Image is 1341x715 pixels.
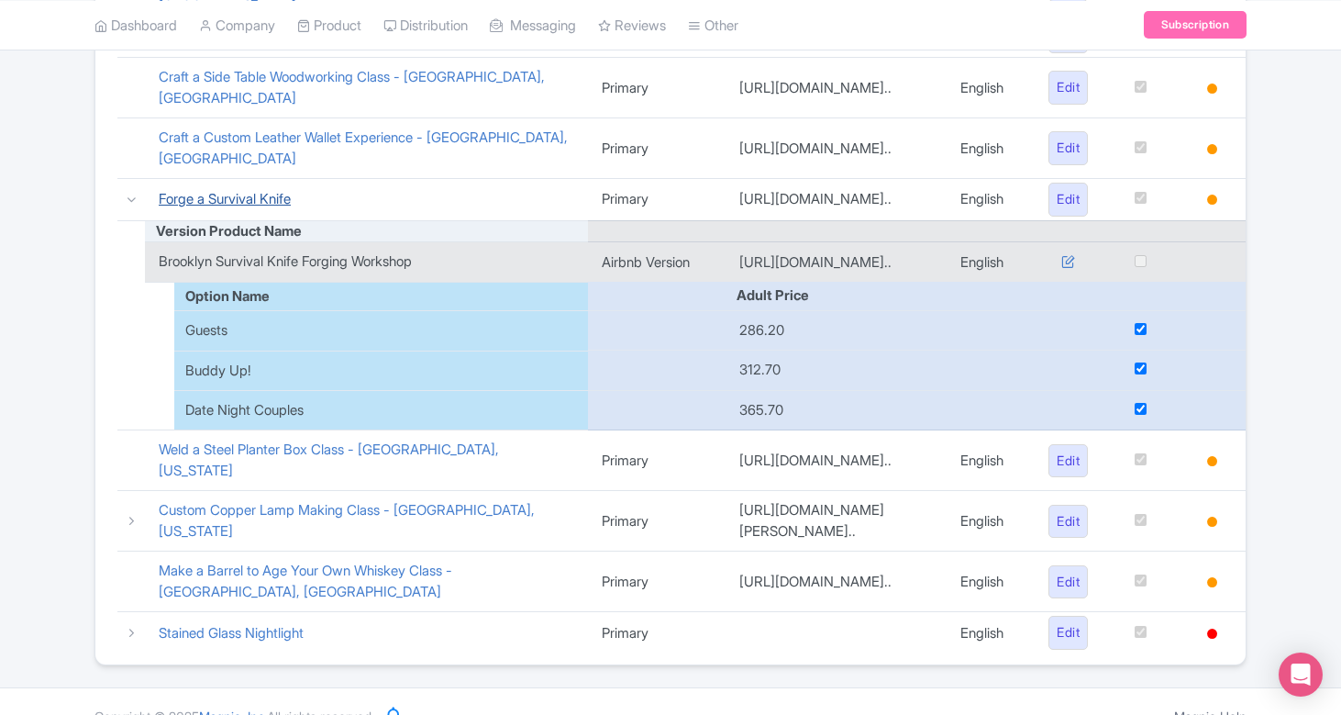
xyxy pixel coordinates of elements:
[1048,71,1088,105] a: Edit
[726,179,947,221] td: [URL][DOMAIN_NAME]..
[174,286,588,307] div: Option Name
[947,430,1035,491] td: English
[185,400,304,421] span: Date Night Couples
[726,310,947,351] td: 286.20
[726,491,947,552] td: [URL][DOMAIN_NAME][PERSON_NAME]..
[159,562,452,600] a: Make a Barrel to Age Your Own Whiskey Class - [GEOGRAPHIC_DATA], [GEOGRAPHIC_DATA]
[159,441,499,479] a: Weld a Steel Planter Box Class - [GEOGRAPHIC_DATA], [US_STATE]
[588,491,726,552] td: Primary
[726,430,947,491] td: [URL][DOMAIN_NAME]..
[588,612,726,654] td: Primary
[947,491,1035,552] td: English
[1048,183,1088,217] a: Edit
[159,68,545,106] a: Craft a Side Table Woodworking Class - [GEOGRAPHIC_DATA], [GEOGRAPHIC_DATA]
[588,430,726,491] td: Primary
[1048,444,1088,478] a: Edit
[145,242,588,283] td: Brooklyn Survival Knife Forging Workshop
[1048,565,1088,599] a: Edit
[159,501,535,540] a: Custom Copper Lamp Making Class - [GEOGRAPHIC_DATA], [US_STATE]
[159,128,568,167] a: Craft a Custom Leather Wallet Experience - [GEOGRAPHIC_DATA], [GEOGRAPHIC_DATA]
[726,242,947,283] td: [URL][DOMAIN_NAME]..
[1279,653,1323,697] div: Open Intercom Messenger
[947,552,1035,612] td: English
[588,552,726,612] td: Primary
[1048,616,1088,650] a: Edit
[185,361,251,382] span: Buddy Up!
[145,222,302,240] span: Version Product Name
[159,190,291,207] a: Forge a Survival Knife
[947,118,1035,179] td: English
[947,612,1035,654] td: English
[159,624,304,642] a: Stained Glass Nightlight
[588,58,726,118] td: Primary
[1048,505,1088,539] a: Edit
[726,390,947,430] td: 365.70
[185,320,227,341] span: Guests
[588,179,726,221] td: Primary
[726,286,809,304] span: Adult Price
[947,242,1035,283] td: English
[588,242,726,283] td: Airbnb Version
[947,58,1035,118] td: English
[726,118,947,179] td: [URL][DOMAIN_NAME]..
[726,58,947,118] td: [URL][DOMAIN_NAME]..
[1144,11,1247,39] a: Subscription
[726,351,947,391] td: 312.70
[726,552,947,612] td: [URL][DOMAIN_NAME]..
[588,118,726,179] td: Primary
[1048,131,1088,165] a: Edit
[947,179,1035,221] td: English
